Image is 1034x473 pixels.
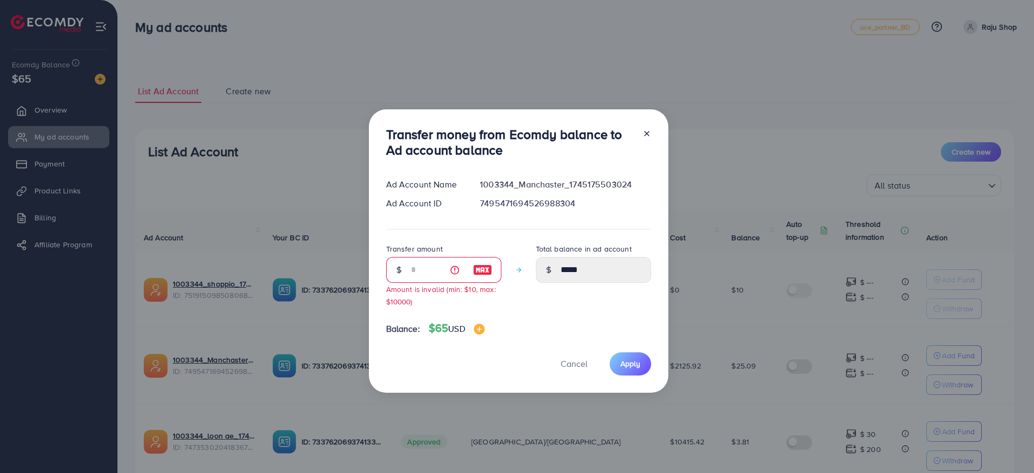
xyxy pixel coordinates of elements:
[536,244,632,254] label: Total balance in ad account
[429,322,485,335] h4: $65
[378,197,472,210] div: Ad Account ID
[378,178,472,191] div: Ad Account Name
[474,324,485,335] img: image
[610,352,651,375] button: Apply
[988,425,1026,465] iframe: Chat
[561,358,588,370] span: Cancel
[620,358,640,369] span: Apply
[386,323,420,335] span: Balance:
[471,197,659,210] div: 7495471694526988304
[471,178,659,191] div: 1003344_Manchaster_1745175503024
[547,352,601,375] button: Cancel
[386,127,634,158] h3: Transfer money from Ecomdy balance to Ad account balance
[473,263,492,276] img: image
[386,244,443,254] label: Transfer amount
[386,284,496,307] small: Amount is invalid (min: $10, max: $10000)
[448,323,465,335] span: USD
